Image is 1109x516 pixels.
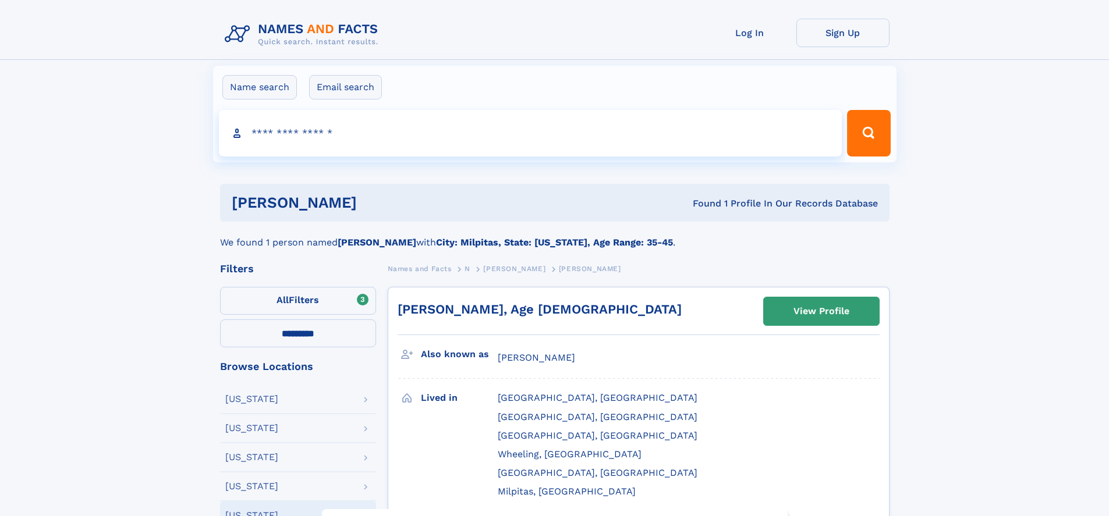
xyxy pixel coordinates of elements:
[309,75,382,99] label: Email search
[388,261,452,276] a: Names and Facts
[498,392,697,403] span: [GEOGRAPHIC_DATA], [GEOGRAPHIC_DATA]
[483,261,545,276] a: [PERSON_NAME]
[483,265,545,273] span: [PERSON_NAME]
[222,75,297,99] label: Name search
[220,19,388,50] img: Logo Names and Facts
[465,261,470,276] a: N
[703,19,796,47] a: Log In
[498,411,697,422] span: [GEOGRAPHIC_DATA], [GEOGRAPHIC_DATA]
[436,237,673,248] b: City: Milpitas, State: [US_STATE], Age Range: 35-45
[498,467,697,478] span: [GEOGRAPHIC_DATA], [GEOGRAPHIC_DATA]
[796,19,890,47] a: Sign Up
[764,297,879,325] a: View Profile
[225,482,278,491] div: [US_STATE]
[232,195,525,210] h1: [PERSON_NAME]
[793,298,849,325] div: View Profile
[220,222,890,250] div: We found 1 person named with .
[559,265,621,273] span: [PERSON_NAME]
[338,237,416,248] b: [PERSON_NAME]
[421,344,498,364] h3: Also known as
[398,302,682,316] a: [PERSON_NAME], Age [DEMOGRAPHIC_DATA]
[220,361,376,372] div: Browse Locations
[225,453,278,462] div: [US_STATE]
[847,110,890,156] button: Search Button
[220,264,376,274] div: Filters
[498,430,697,441] span: [GEOGRAPHIC_DATA], [GEOGRAPHIC_DATA]
[498,486,636,497] span: Milpitas, [GEOGRAPHIC_DATA]
[225,424,278,433] div: [US_STATE]
[277,294,289,305] span: All
[421,388,498,408] h3: Lived in
[219,110,842,156] input: search input
[498,449,642,460] span: Wheeling, [GEOGRAPHIC_DATA]
[498,352,575,363] span: [PERSON_NAME]
[465,265,470,273] span: N
[220,287,376,315] label: Filters
[525,197,878,210] div: Found 1 Profile In Our Records Database
[225,394,278,404] div: [US_STATE]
